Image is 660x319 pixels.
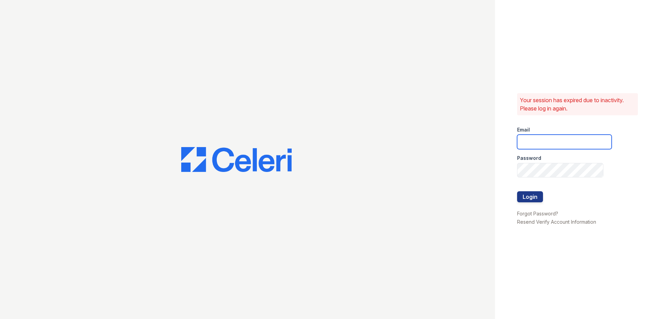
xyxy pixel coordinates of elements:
a: Resend Verify Account Information [517,219,596,225]
label: Email [517,126,530,133]
img: CE_Logo_Blue-a8612792a0a2168367f1c8372b55b34899dd931a85d93a1a3d3e32e68fde9ad4.png [181,147,292,172]
a: Forgot Password? [517,211,558,216]
label: Password [517,155,541,162]
p: Your session has expired due to inactivity. Please log in again. [520,96,635,113]
button: Login [517,191,543,202]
